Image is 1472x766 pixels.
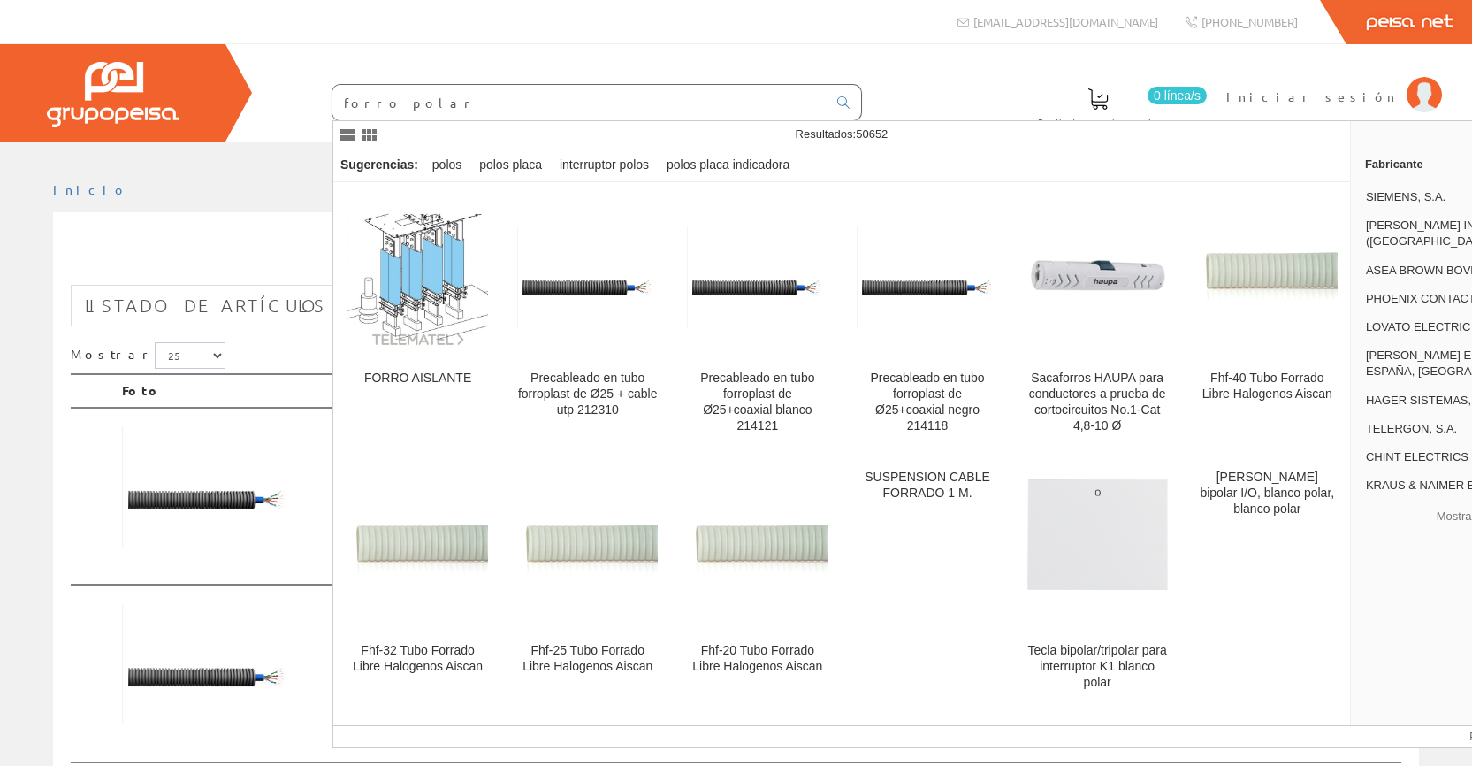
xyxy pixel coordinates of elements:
div: Fhf-40 Tubo Forrado Libre Halogenos Aiscan [1197,371,1338,402]
div: polos placa indicadora [660,149,797,181]
a: Fhf-40 Tubo Forrado Libre Halogenos Aiscan Fhf-40 Tubo Forrado Libre Halogenos Aiscan [1183,183,1352,455]
a: Inicio [53,181,128,197]
th: Datos [327,374,1401,408]
input: Buscar ... [332,85,827,120]
a: Fhf-25 Tubo Forrado Libre Halogenos Aiscan Fhf-25 Tubo Forrado Libre Halogenos Aiscan [503,456,672,711]
div: [PERSON_NAME] bipolar I/O, blanco polar, blanco polar [1197,470,1338,517]
a: Fhf-20 Tubo Forrado Libre Halogenos Aiscan Fhf-20 Tubo Forrado Libre Halogenos Aiscan [673,456,842,711]
span: [PHONE_NUMBER] [1201,14,1298,29]
span: [EMAIL_ADDRESS][DOMAIN_NAME] [973,14,1158,29]
a: FORRO AISLANTE FORRO AISLANTE [333,183,502,455]
a: Precableado en tubo forroplast de Ø25 + cable utp 212310 Precableado en tubo forroplast de Ø25 + ... [503,183,672,455]
img: Fhf-25 Tubo Forrado Libre Halogenos Aiscan [517,515,658,585]
span: 0 línea/s [1148,87,1207,104]
div: FORRO AISLANTE [347,371,488,387]
a: Iniciar sesión [1226,73,1442,90]
div: Precableado en tubo forroplast de Ø25+coaxial negro 214118 [857,371,997,434]
div: Precableado en tubo forroplast de Ø25+coaxial blanco 214121 [687,371,828,434]
th: Foto [115,374,327,408]
div: interruptor polos [553,149,656,181]
span: Pedido actual [1038,113,1158,131]
a: Fhf-32 Tubo Forrado Libre Halogenos Aiscan Fhf-32 Tubo Forrado Libre Halogenos Aiscan [333,456,502,711]
div: polos [425,149,469,181]
img: Foto artículo Precableado en tubo forroplast de Ø25 + cable utp 212310 (192x137.45046728972) [122,426,292,548]
div: Tecla bipolar/tripolar para interruptor K1 blanco polar [1027,643,1168,691]
div: Sugerencias: [333,153,422,178]
img: Tecla bipolar/tripolar para interruptor K1 blanco polar [1027,479,1168,620]
a: Precableado en tubo forroplast de Ø25+coaxial blanco 214121 Precableado en tubo forroplast de Ø25... [673,183,842,455]
img: Fhf-40 Tubo Forrado Libre Halogenos Aiscan [1197,242,1338,312]
div: Sacaforros HAUPA para conductores a prueba de cortocircuitos No.1-Cat 4,8-10 Ø [1027,371,1168,434]
a: Precableado en tubo forroplast de Ø25+coaxial negro 214118 Precableado en tubo forroplast de Ø25+... [843,183,1011,455]
img: Fhf-20 Tubo Forrado Libre Halogenos Aiscan [687,515,828,585]
img: Sacaforros HAUPA para conductores a prueba de cortocircuitos No.1-Cat 4,8-10 Ø [1027,206,1168,347]
label: Mostrar [71,342,225,369]
img: Precableado en tubo forroplast de Ø25 + cable utp 212310 [517,226,658,327]
div: Fhf-25 Tubo Forrado Libre Halogenos Aiscan [517,643,658,675]
img: Precableado en tubo forroplast de Ø25+coaxial blanco 214121 [687,226,828,327]
select: Mostrar [155,342,225,369]
span: Resultados: [796,127,889,141]
img: Precableado en tubo forroplast de Ø25+coaxial negro 214118 [857,226,997,327]
div: Fhf-32 Tubo Forrado Libre Halogenos Aiscan [347,643,488,675]
div: polos placa [472,149,549,181]
h1: forro [71,241,1401,276]
a: Sacaforros HAUPA para conductores a prueba de cortocircuitos No.1-Cat 4,8-10 Ø Sacaforros HAUPA p... [1013,183,1182,455]
img: FORRO AISLANTE [347,206,488,347]
div: Precableado en tubo forroplast de Ø25 + cable utp 212310 [517,371,658,418]
img: Foto artículo Precableado en tubo forroplast de Ø25+coaxial blanco 214121 (192x137.45046728972) [122,603,292,724]
img: Grupo Peisa [47,62,179,127]
a: Tecla bipolar/tripolar para interruptor K1 blanco polar Tecla bipolar/tripolar para interruptor K... [1013,456,1182,711]
div: SUSPENSION CABLE FORRADO 1 M. [857,470,997,502]
a: [PERSON_NAME] bipolar I/O, blanco polar, blanco polar [1183,456,1352,711]
span: Iniciar sesión [1226,88,1398,105]
span: 50652 [856,127,888,141]
a: Listado de artículos [71,285,340,326]
div: Fhf-20 Tubo Forrado Libre Halogenos Aiscan [687,643,828,675]
img: Fhf-32 Tubo Forrado Libre Halogenos Aiscan [347,515,488,585]
a: SUSPENSION CABLE FORRADO 1 M. [843,456,1011,711]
